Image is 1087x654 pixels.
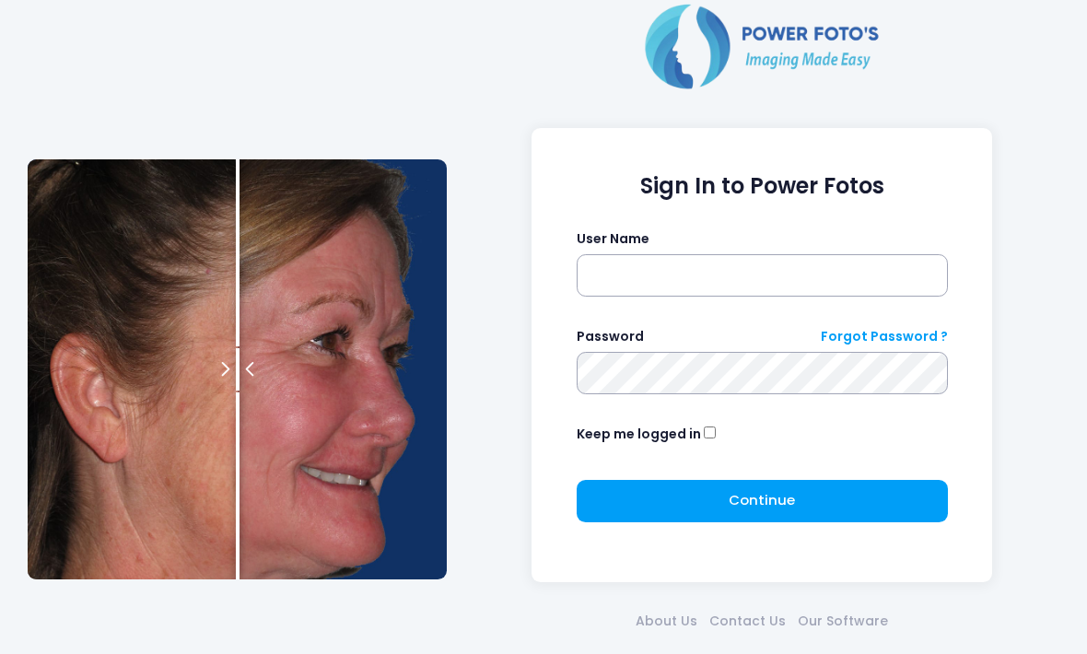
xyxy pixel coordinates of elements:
span: Continue [729,490,795,509]
a: Contact Us [704,612,792,631]
a: About Us [630,612,704,631]
button: Continue [577,480,948,522]
label: User Name [577,229,649,249]
a: Forgot Password ? [821,327,948,346]
a: Our Software [792,612,894,631]
h1: Sign In to Power Fotos [577,173,948,200]
label: Password [577,327,644,346]
label: Keep me logged in [577,425,701,444]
